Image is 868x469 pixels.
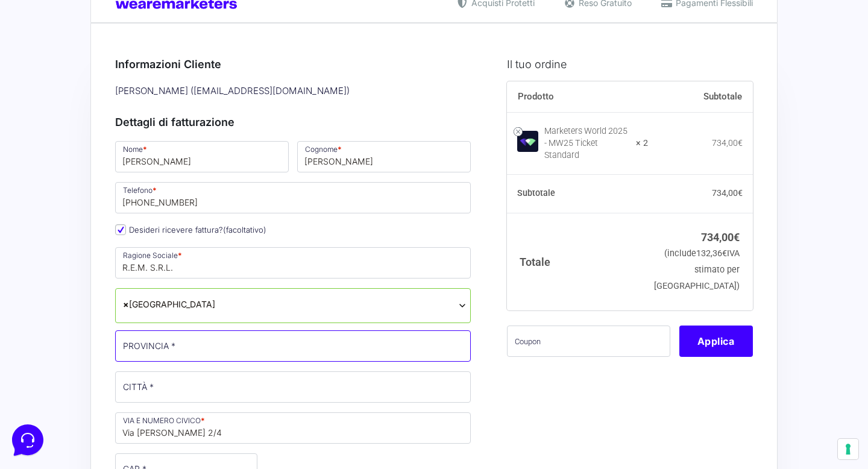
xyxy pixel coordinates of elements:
[115,412,471,444] input: VIA E NUMERO CIVICO *
[734,231,740,244] span: €
[648,81,753,113] th: Subtotale
[123,298,129,310] span: ×
[507,326,670,357] input: Coupon
[128,150,222,159] a: Apri Centro Assistenza
[838,439,858,459] button: Le tue preferenze relative al consenso per le tecnologie di tracciamento
[115,225,266,234] label: Desideri ricevere fattura?
[517,131,538,152] img: Marketers World 2025 - MW25 Ticket Standard
[544,125,629,162] div: Marketers World 2025 - MW25 Ticket Standard
[636,137,648,150] strong: × 2
[701,231,740,244] bdi: 734,00
[157,358,231,386] button: Aiuto
[722,248,727,259] span: €
[10,10,203,29] h2: Ciao da Marketers 👋
[507,175,649,213] th: Subtotale
[19,150,94,159] span: Trova una risposta
[115,56,471,72] h3: Informazioni Cliente
[39,68,63,92] img: dark
[10,422,46,458] iframe: Customerly Messenger Launcher
[507,81,649,113] th: Prodotto
[186,375,203,386] p: Aiuto
[84,358,158,386] button: Messaggi
[19,101,222,125] button: Inizia una conversazione
[36,375,57,386] p: Home
[10,358,84,386] button: Home
[738,188,743,198] span: €
[115,224,126,235] input: Desideri ricevere fattura?(facoltativo)
[123,298,463,310] span: Italia
[654,248,740,291] small: (include IVA stimato per [GEOGRAPHIC_DATA])
[507,56,753,72] h3: Il tuo ordine
[19,48,102,58] span: Le tue conversazioni
[507,213,649,310] th: Totale
[738,138,743,148] span: €
[679,326,753,357] button: Applica
[111,81,475,101] div: [PERSON_NAME] ( [EMAIL_ADDRESS][DOMAIN_NAME] )
[297,141,471,172] input: Cognome *
[115,288,471,323] span: Italia
[58,68,82,92] img: dark
[712,138,743,148] bdi: 734,00
[115,330,471,362] input: PROVINCIA *
[115,371,471,403] input: CITTÀ *
[27,175,197,187] input: Cerca un articolo...
[696,248,727,259] span: 132,36
[115,182,471,213] input: Telefono *
[223,225,266,234] span: (facoltativo)
[115,141,289,172] input: Nome *
[712,188,743,198] bdi: 734,00
[78,109,178,118] span: Inizia una conversazione
[115,114,471,130] h3: Dettagli di fatturazione
[19,68,43,92] img: dark
[104,375,137,386] p: Messaggi
[115,247,471,279] input: Ragione Sociale *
